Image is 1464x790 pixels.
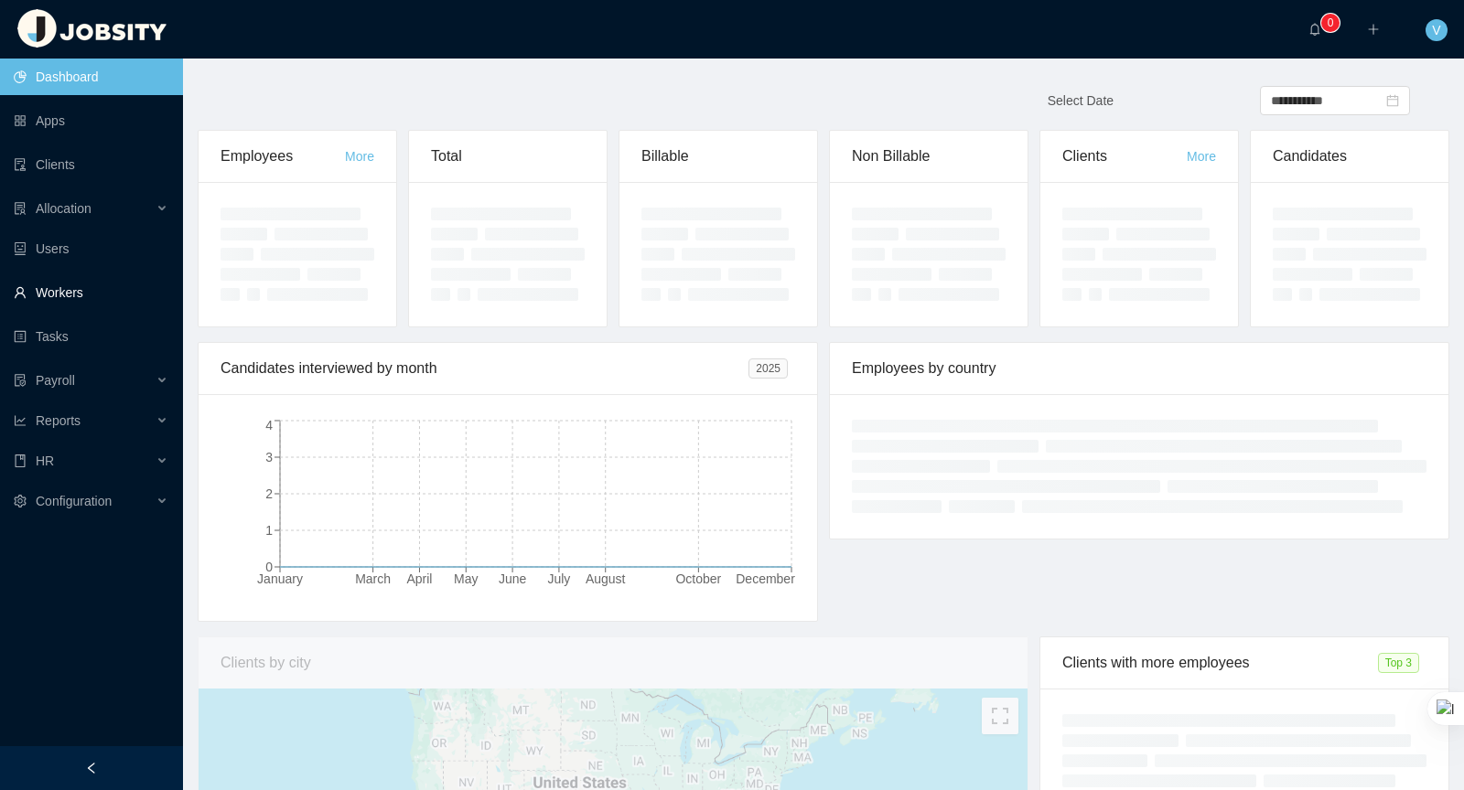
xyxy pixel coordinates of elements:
[547,571,570,586] tspan: July
[14,318,168,355] a: icon: profileTasks
[221,131,345,182] div: Employees
[14,414,27,427] i: icon: line-chart
[1273,131,1426,182] div: Candidates
[14,202,27,215] i: icon: solution
[36,413,81,428] span: Reports
[265,560,273,574] tspan: 0
[1308,23,1321,36] i: icon: bell
[1187,149,1216,164] a: More
[736,571,795,586] tspan: December
[345,149,374,164] a: More
[852,343,1426,394] div: Employees by country
[14,374,27,387] i: icon: file-protect
[221,343,748,394] div: Candidates interviewed by month
[586,571,626,586] tspan: August
[36,201,91,216] span: Allocation
[1386,94,1399,107] i: icon: calendar
[36,454,54,468] span: HR
[748,358,788,379] span: 2025
[1367,23,1380,36] i: icon: plus
[265,450,273,464] tspan: 3
[641,131,795,182] div: Billable
[454,571,478,586] tspan: May
[1062,637,1378,689] div: Clients with more employees
[1321,14,1340,32] sup: 0
[14,274,168,311] a: icon: userWorkers
[14,230,168,267] a: icon: robotUsers
[36,373,75,388] span: Payroll
[1062,131,1187,182] div: Clients
[14,146,168,183] a: icon: auditClients
[1048,93,1114,108] span: Select Date
[14,102,168,139] a: icon: appstoreApps
[499,571,527,586] tspan: June
[265,523,273,538] tspan: 1
[14,454,27,467] i: icon: book
[14,59,168,95] a: icon: pie-chartDashboard
[1432,19,1440,41] span: V
[852,131,1006,182] div: Non Billable
[431,131,585,182] div: Total
[265,418,273,432] tspan: 4
[257,571,303,586] tspan: January
[675,571,721,586] tspan: October
[14,495,27,507] i: icon: setting
[265,486,273,501] tspan: 2
[406,571,432,586] tspan: April
[36,494,112,508] span: Configuration
[355,571,391,586] tspan: March
[1378,653,1419,673] span: Top 3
